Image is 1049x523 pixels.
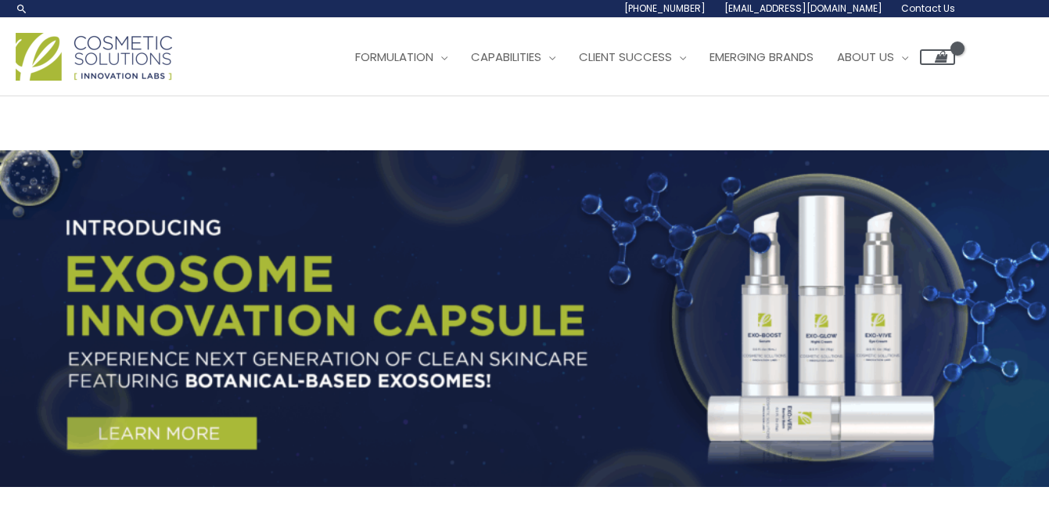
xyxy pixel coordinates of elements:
[710,49,814,65] span: Emerging Brands
[16,33,172,81] img: Cosmetic Solutions Logo
[579,49,672,65] span: Client Success
[16,2,28,15] a: Search icon link
[698,34,825,81] a: Emerging Brands
[332,34,955,81] nav: Site Navigation
[825,34,920,81] a: About Us
[837,49,894,65] span: About Us
[459,34,567,81] a: Capabilities
[724,2,882,15] span: [EMAIL_ADDRESS][DOMAIN_NAME]
[567,34,698,81] a: Client Success
[355,49,433,65] span: Formulation
[343,34,459,81] a: Formulation
[920,49,955,65] a: View Shopping Cart, empty
[624,2,706,15] span: [PHONE_NUMBER]
[901,2,955,15] span: Contact Us
[471,49,541,65] span: Capabilities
